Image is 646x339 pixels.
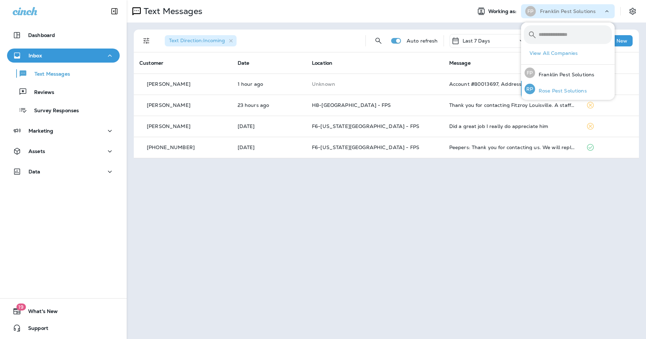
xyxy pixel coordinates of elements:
p: Franklin Pest Solutions [540,8,596,14]
div: FP [525,6,536,17]
span: Working as: [488,8,518,14]
button: Settings [626,5,639,18]
button: Collapse Sidebar [105,4,124,18]
button: Dashboard [7,28,120,42]
span: F6-[US_STATE][GEOGRAPHIC_DATA] - FPS [312,144,419,151]
div: Peepers: Thank you for contacting us. We will reply shortly! *By texting us, you agree to receive... [449,145,575,150]
button: Search Messages [371,34,385,48]
button: FPFranklin Pest Solutions [521,65,615,81]
button: Data [7,165,120,179]
p: [PHONE_NUMBER] [147,145,195,150]
span: Customer [139,60,163,66]
button: Survey Responses [7,103,120,117]
p: Survey Responses [27,108,79,114]
p: Auto refresh [407,38,438,44]
div: FP [525,68,535,78]
div: Text Direction:Incoming [165,35,237,46]
button: Marketing [7,124,120,138]
p: Oct 12, 2025 11:16 AM [238,123,301,129]
p: New [616,38,627,44]
p: Assets [29,148,45,154]
p: Oct 14, 2025 11:31 AM [238,102,301,108]
p: Marketing [29,128,53,134]
p: Dashboard [28,32,55,38]
button: 19What's New [7,304,120,318]
div: Did a great job I really do appreciate him [449,123,575,129]
p: This customer does not have a last location and the phone number they messaged is not assigned to... [312,81,438,87]
p: [PERSON_NAME] [147,123,190,129]
div: Thank you for contacting Fitzroy Louisville. A staff member will respond to you shortly. Reply ST... [449,102,575,108]
p: Reviews [27,89,54,96]
p: Rose Pest Solutions [535,88,587,94]
button: RPRose Pest Solutions [521,81,615,97]
span: Message [449,60,471,66]
button: Filters [139,34,153,48]
span: F6-[US_STATE][GEOGRAPHIC_DATA] - FPS [312,123,419,129]
p: Oct 15, 2025 09:24 AM [238,81,301,87]
span: Location [312,60,332,66]
p: Inbox [29,53,42,58]
button: Support [7,321,120,335]
button: View All Companies [527,48,615,59]
button: Reviews [7,84,120,99]
button: Assets [7,144,120,158]
p: Last 7 Days [463,38,490,44]
p: Franklin Pest Solutions [535,72,594,77]
span: Support [21,325,48,334]
span: 19 [16,303,26,311]
div: RP [525,84,535,94]
button: Inbox [7,49,120,63]
p: [PERSON_NAME] [147,102,190,108]
span: Date [238,60,250,66]
p: Oct 11, 2025 01:46 PM [238,145,301,150]
p: Data [29,169,40,174]
p: Text Messages [27,71,70,78]
p: [PERSON_NAME] [147,81,190,87]
span: Text Direction : Incoming [169,37,225,44]
button: Text Messages [7,66,120,81]
span: What's New [21,308,58,317]
span: H8-[GEOGRAPHIC_DATA] - FPS [312,102,391,108]
p: Text Messages [141,6,202,17]
div: Account #80013697, Address:1210 Waterworks Place, New Albany, IN. Sorry about the delay in paying... [449,81,575,87]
